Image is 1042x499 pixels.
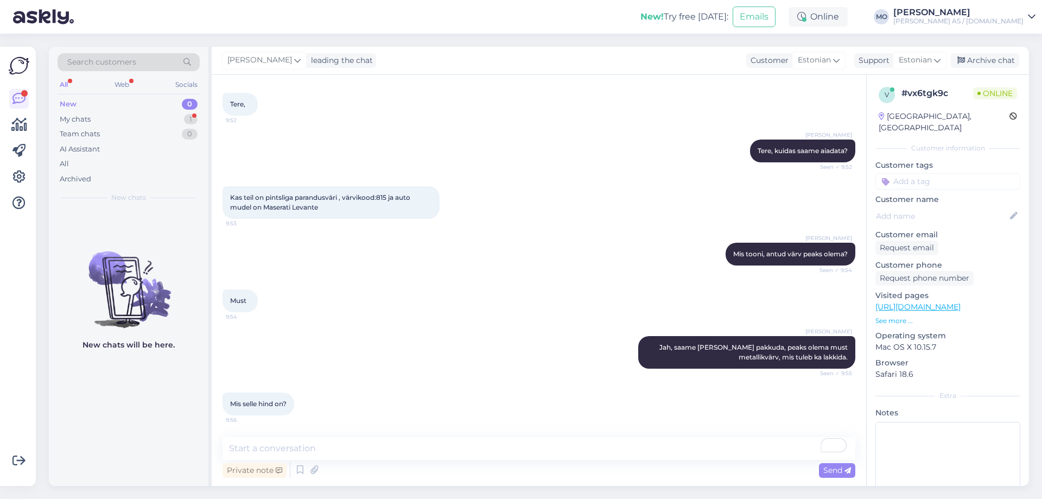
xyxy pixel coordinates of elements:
[173,78,200,92] div: Socials
[875,229,1020,241] p: Customer email
[9,55,29,76] img: Askly Logo
[112,78,131,92] div: Web
[805,131,852,139] span: [PERSON_NAME]
[758,147,848,155] span: Tere, kuidas saame aiadata?
[798,54,831,66] span: Estonian
[227,54,292,66] span: [PERSON_NAME]
[230,193,412,211] span: Kas teil on pintsliga parandusväri , värvikood:815 ja auto mudel on Maserati Levante
[230,296,246,305] span: Must
[49,232,208,330] img: No chats
[875,391,1020,401] div: Extra
[874,9,889,24] div: MO
[875,407,1020,419] p: Notes
[640,11,664,22] b: New!
[875,330,1020,342] p: Operating system
[182,129,198,140] div: 0
[901,87,973,100] div: # vx6tgk9c
[230,400,287,408] span: Mis selle hind on?
[60,114,91,125] div: My chats
[875,260,1020,271] p: Customer phone
[811,163,852,171] span: Seen ✓ 9:52
[893,17,1024,26] div: [PERSON_NAME] AS / [DOMAIN_NAME]
[854,55,889,66] div: Support
[875,290,1020,301] p: Visited pages
[893,8,1035,26] a: [PERSON_NAME][PERSON_NAME] AS / [DOMAIN_NAME]
[226,116,266,124] span: 9:52
[899,54,932,66] span: Estonian
[811,369,852,377] span: Seen ✓ 9:55
[805,234,852,242] span: [PERSON_NAME]
[879,111,1009,134] div: [GEOGRAPHIC_DATA], [GEOGRAPHIC_DATA]
[659,343,849,361] span: Jah, saame [PERSON_NAME] pakkuda, peaks olema must metallikvärv, mis tuleb ka lakkida.
[60,159,69,169] div: All
[60,99,77,110] div: New
[82,339,175,351] p: New chats will be here.
[875,342,1020,353] p: Mac OS X 10.15.7
[60,144,100,155] div: AI Assistant
[875,316,1020,326] p: See more ...
[733,7,776,27] button: Emails
[875,143,1020,153] div: Customer information
[733,250,848,258] span: Mis tooni, antud värv peaks olema?
[226,219,266,228] span: 9:53
[223,437,855,460] textarea: To enrich screen reader interactions, please activate Accessibility in Grammarly extension settings
[823,465,851,475] span: Send
[230,100,245,108] span: Tere,
[111,193,146,203] span: New chats
[875,194,1020,205] p: Customer name
[226,313,266,321] span: 9:54
[811,266,852,274] span: Seen ✓ 9:54
[973,87,1017,99] span: Online
[885,91,889,99] span: v
[875,302,961,312] a: [URL][DOMAIN_NAME]
[875,369,1020,380] p: Safari 18.6
[58,78,70,92] div: All
[893,8,1024,17] div: [PERSON_NAME]
[875,173,1020,190] input: Add a tag
[875,160,1020,171] p: Customer tags
[60,129,100,140] div: Team chats
[307,55,373,66] div: leading the chat
[184,114,198,125] div: 1
[789,7,848,27] div: Online
[223,463,287,478] div: Private note
[876,210,1008,222] input: Add name
[875,241,938,255] div: Request email
[805,327,852,336] span: [PERSON_NAME]
[951,53,1019,68] div: Archive chat
[226,416,266,424] span: 9:56
[67,56,136,68] span: Search customers
[182,99,198,110] div: 0
[875,357,1020,369] p: Browser
[746,55,789,66] div: Customer
[60,174,91,185] div: Archived
[640,10,728,23] div: Try free [DATE]:
[875,271,974,286] div: Request phone number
